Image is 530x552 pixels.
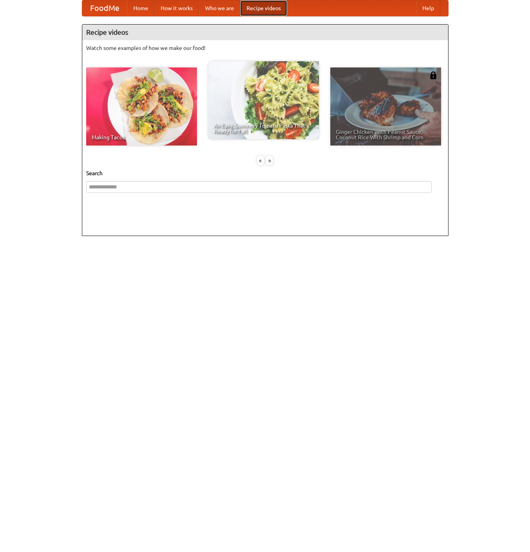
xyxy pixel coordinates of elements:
img: 483408.png [429,71,437,79]
h5: Search [86,169,444,177]
span: Making Tacos [92,135,191,140]
h4: Recipe videos [82,25,448,40]
a: FoodMe [82,0,127,16]
span: An Easy, Summery Tomato Pasta That's Ready for Fall [214,123,314,134]
a: Making Tacos [86,67,197,146]
p: Watch some examples of how we make our food! [86,44,444,52]
a: Help [416,0,440,16]
a: Who we are [199,0,240,16]
a: How it works [154,0,199,16]
a: Recipe videos [240,0,287,16]
div: » [266,156,273,165]
a: An Easy, Summery Tomato Pasta That's Ready for Fall [208,61,319,139]
div: « [257,156,264,165]
a: Home [127,0,154,16]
